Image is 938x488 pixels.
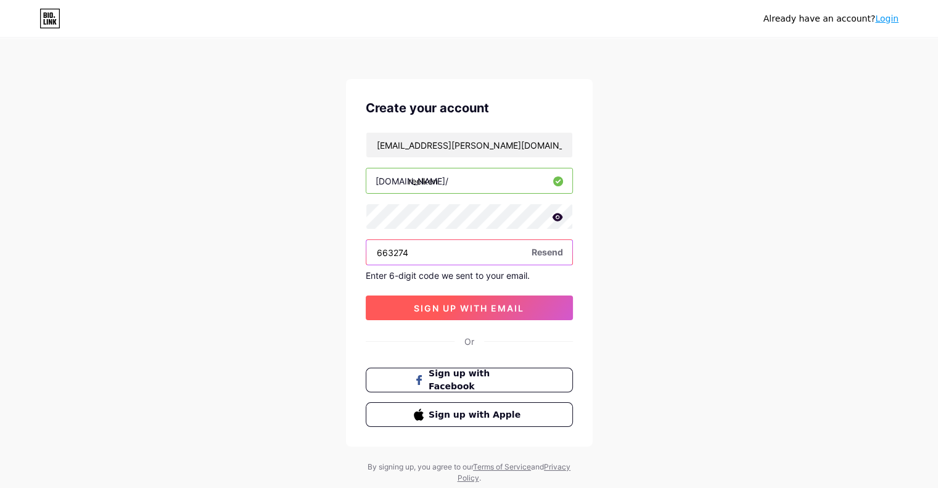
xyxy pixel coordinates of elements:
[763,12,899,25] div: Already have an account?
[429,367,524,393] span: Sign up with Facebook
[366,368,573,392] button: Sign up with Facebook
[376,175,448,188] div: [DOMAIN_NAME]/
[366,99,573,117] div: Create your account
[366,296,573,320] button: sign up with email
[473,462,531,471] a: Terms of Service
[366,270,573,281] div: Enter 6-digit code we sent to your email.
[366,133,572,157] input: Email
[464,335,474,348] div: Or
[366,402,573,427] button: Sign up with Apple
[364,461,574,484] div: By signing up, you agree to our and .
[875,14,899,23] a: Login
[366,240,572,265] input: Paste login code
[532,246,563,258] span: Resend
[366,168,572,193] input: username
[429,408,524,421] span: Sign up with Apple
[414,303,524,313] span: sign up with email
